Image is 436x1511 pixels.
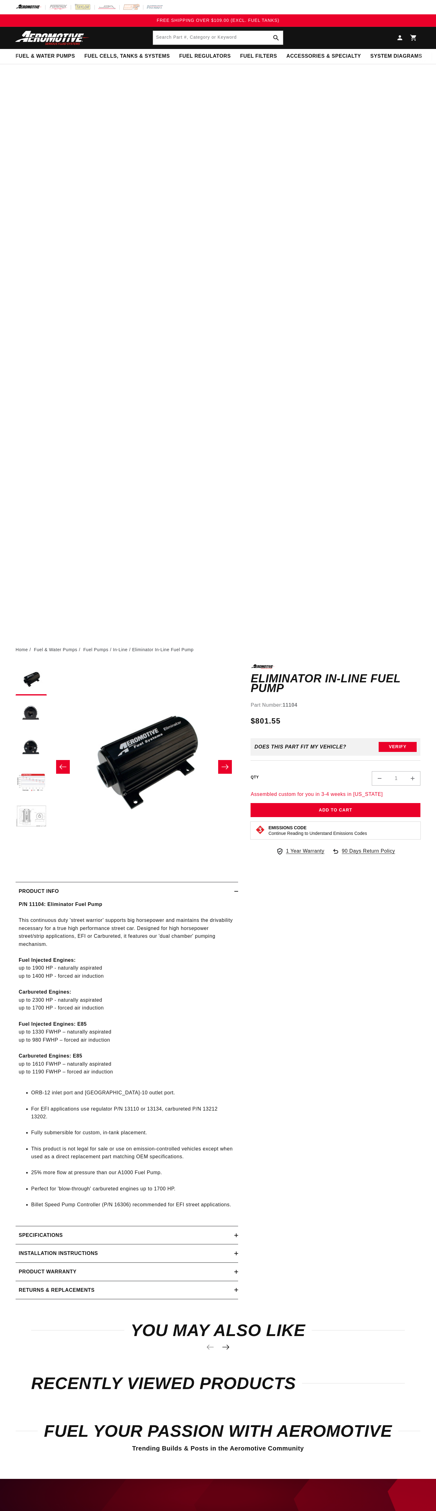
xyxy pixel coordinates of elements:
button: Load image 2 in gallery view [16,699,47,730]
li: This product is not legal for sale or use on emission-controlled vehicles except when used as a d... [31,1145,235,1161]
strong: Emissions Code [268,825,306,830]
strong: Fuel Injected Engines: E85 [19,1021,87,1027]
span: Fuel & Water Pumps [16,53,75,60]
nav: breadcrumbs [16,646,420,653]
span: Fuel Cells, Tanks & Systems [84,53,170,60]
summary: Fuel Filters [235,49,282,64]
button: Emissions CodeContinue Reading to Understand Emissions Codes [268,825,367,836]
span: Fuel Filters [240,53,277,60]
h2: Specifications [19,1231,63,1239]
h2: Recently Viewed Products [31,1376,405,1391]
li: In-Line [113,646,132,653]
span: 90 Days Return Policy [342,847,395,861]
button: Next slide [219,1340,233,1354]
button: Load image 5 in gallery view [16,802,47,833]
label: QTY [251,775,259,780]
h2: Product warranty [19,1268,77,1276]
h1: Eliminator In-Line Fuel Pump [251,674,420,693]
button: Load image 1 in gallery view [16,664,47,695]
summary: Accessories & Specialty [282,49,366,64]
summary: System Diagrams [366,49,427,64]
button: Add to Cart [251,803,420,817]
a: 90 Days Return Policy [332,847,395,861]
summary: Fuel & Water Pumps [11,49,80,64]
img: Emissions code [255,825,265,835]
li: Billet Speed Pump Controller (P/N 16306) recommended for EFI street applications. [31,1201,235,1209]
div: Part Number: [251,701,420,709]
strong: Carbureted Engines: E85 [19,1053,82,1058]
li: Fully submersible for custom, in-tank placement. [31,1129,235,1137]
a: Fuel Pumps [83,646,108,653]
media-gallery: Gallery Viewer [16,664,238,869]
strong: 11104 [283,702,298,708]
summary: Fuel Cells, Tanks & Systems [80,49,175,64]
p: Assembled custom for you in 3-4 weeks in [US_STATE] [251,790,420,798]
summary: Specifications [16,1226,238,1244]
button: Slide left [56,760,70,774]
button: Load image 4 in gallery view [16,767,47,798]
h2: Returns & replacements [19,1286,94,1294]
span: $801.55 [251,715,280,727]
strong: P/N 11104: Eliminator Fuel Pump [19,902,102,907]
img: Aeromotive [13,31,91,45]
button: Slide right [218,760,232,774]
button: Previous slide [204,1340,217,1354]
div: Does This part fit My vehicle? [254,744,346,750]
button: Load image 3 in gallery view [16,733,47,764]
li: Perfect for 'blow-through' carbureted engines up to 1700 HP. [31,1185,235,1193]
strong: Carbureted Engines: [19,989,71,995]
button: Verify [379,742,417,752]
summary: Fuel Regulators [175,49,235,64]
span: FREE SHIPPING OVER $109.00 (EXCL. FUEL TANKS) [157,18,279,23]
p: Continue Reading to Understand Emissions Codes [268,831,367,836]
span: Accessories & Specialty [286,53,361,60]
div: This continuous duty 'street warrior' supports big horsepower and maintains the drivability neces... [16,900,238,1217]
span: Trending Builds & Posts in the Aeromotive Community [132,1445,304,1452]
li: Eliminator In-Line Fuel Pump [132,646,194,653]
input: Search Part #, Category or Keyword [153,31,283,45]
strong: Fuel Injected Engines: [19,957,76,963]
li: 25% more flow at pressure than our A1000 Fuel Pump. [31,1169,235,1177]
h2: Fuel Your Passion with Aeromotive [16,1424,420,1438]
summary: Product warranty [16,1263,238,1281]
li: ORB-12 inlet port and [GEOGRAPHIC_DATA]-10 outlet port. [31,1089,235,1097]
span: Fuel Regulators [179,53,231,60]
span: System Diagrams [370,53,422,60]
summary: Installation Instructions [16,1244,238,1262]
summary: Returns & replacements [16,1281,238,1299]
h2: You may also like [31,1323,405,1338]
summary: Product Info [16,882,238,900]
h2: Product Info [19,887,59,895]
a: Home [16,646,28,653]
a: 1 Year Warranty [276,847,324,855]
button: Search Part #, Category or Keyword [269,31,283,45]
span: 1 Year Warranty [286,847,324,855]
li: For EFI applications use regulator P/N 13110 or 13134, carbureted P/N 13212 13202. [31,1105,235,1121]
h2: Installation Instructions [19,1249,98,1257]
a: Fuel & Water Pumps [34,646,77,653]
